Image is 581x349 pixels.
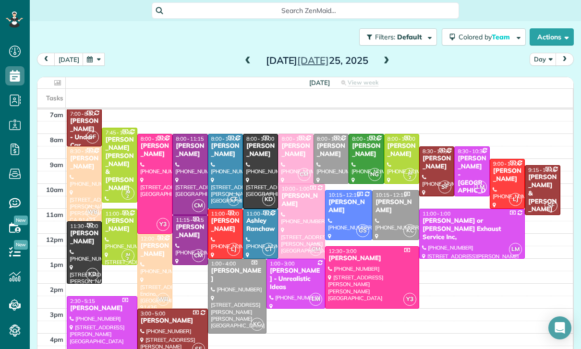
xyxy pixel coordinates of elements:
[328,198,369,215] div: [PERSON_NAME]
[375,192,407,198] span: 10:15 - 12:15
[298,168,311,181] span: CM
[176,217,204,223] span: 11:15 - 1:15
[359,28,437,46] button: Filters: Default
[270,260,295,267] span: 1:00 - 3:00
[281,192,322,208] div: [PERSON_NAME]
[375,198,416,215] div: [PERSON_NAME]
[316,142,346,158] div: [PERSON_NAME]
[70,148,98,155] span: 8:30 - 11:30
[105,217,134,233] div: [PERSON_NAME]
[141,235,169,242] span: 12:00 - 3:00
[509,193,522,206] span: LJ
[50,311,63,318] span: 3pm
[423,148,450,155] span: 8:30 - 10:30
[387,142,416,158] div: [PERSON_NAME]
[328,254,416,263] div: [PERSON_NAME]
[493,167,522,183] div: [PERSON_NAME]
[246,142,275,158] div: [PERSON_NAME]
[192,199,205,212] span: CM
[70,304,134,313] div: [PERSON_NAME]
[397,33,423,41] span: Default
[50,161,63,168] span: 9am
[354,28,437,46] a: Filters: Default
[122,254,134,264] small: 2
[192,249,205,262] span: CM
[176,135,204,142] span: 8:00 - 11:15
[46,211,63,218] span: 11am
[125,252,130,257] span: JM
[328,192,360,198] span: 10:15 - 12:15
[227,243,240,256] span: LJ
[46,94,63,102] span: Tasks
[474,181,487,193] span: LM
[175,223,205,240] div: [PERSON_NAME]
[281,142,310,158] div: [PERSON_NAME]
[70,110,95,117] span: 7:00 - 8:30
[281,135,309,142] span: 8:00 - 10:00
[509,243,522,256] span: LM
[408,170,412,176] span: JM
[50,286,63,293] span: 2pm
[141,135,169,142] span: 8:00 - 12:00
[528,167,556,173] span: 9:15 - 11:15
[140,142,169,158] div: [PERSON_NAME]
[351,142,381,158] div: [PERSON_NAME]
[54,53,84,66] button: [DATE]
[548,316,571,339] div: Open Intercom Messenger
[352,135,380,142] span: 8:00 - 10:00
[368,168,381,181] span: NG
[423,210,450,217] span: 11:00 - 1:00
[262,243,275,256] span: CT
[14,240,28,250] span: New
[70,298,95,304] span: 2:30 - 5:15
[86,131,99,144] span: SF
[86,268,99,281] span: KD
[375,33,395,41] span: Filters:
[317,135,345,142] span: 8:00 - 10:00
[438,181,451,193] span: SF
[493,160,521,167] span: 9:00 - 11:00
[328,248,356,254] span: 12:30 - 3:00
[46,236,63,243] span: 12pm
[246,217,275,233] div: Ashley Ranchaw
[105,210,133,217] span: 11:00 - 1:15
[403,224,416,237] span: KC
[50,136,63,144] span: 8am
[70,155,99,171] div: [PERSON_NAME]
[70,229,99,246] div: [PERSON_NAME]
[297,54,329,66] span: [DATE]
[556,53,574,66] button: next
[387,135,415,142] span: 8:00 - 10:00
[37,53,55,66] button: prev
[141,310,166,317] span: 3:00 - 5:00
[528,173,557,214] div: [PERSON_NAME] & [PERSON_NAME]
[211,260,236,267] span: 1:00 - 4:00
[281,185,309,192] span: 10:00 - 1:00
[404,173,416,182] small: 2
[14,216,28,225] span: New
[257,55,377,66] h2: [DATE] 25, 2025
[422,155,451,171] div: [PERSON_NAME]
[530,53,557,66] button: Day
[211,135,239,142] span: 8:00 - 11:00
[105,136,134,193] div: [PERSON_NAME] [PERSON_NAME] & [PERSON_NAME]
[157,218,169,231] span: Y3
[140,317,205,325] div: [PERSON_NAME]
[211,142,240,158] div: [PERSON_NAME]
[403,293,416,306] span: Y3
[458,148,485,155] span: 8:30 - 10:30
[251,318,264,331] span: KC
[105,129,133,136] span: 7:45 - 10:45
[125,189,130,194] span: JM
[442,28,526,46] button: Colored byTeam
[356,224,369,237] span: GS
[211,217,240,233] div: [PERSON_NAME]
[348,79,378,86] span: View week
[211,210,239,217] span: 11:00 - 1:00
[211,267,264,283] div: [PERSON_NAME]
[70,223,98,229] span: 11:30 - 2:00
[457,155,486,203] div: [PERSON_NAME] - [GEOGRAPHIC_DATA]
[246,135,274,142] span: 8:00 - 11:00
[46,186,63,193] span: 10am
[269,267,322,291] div: [PERSON_NAME] - Unrealistic Ideas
